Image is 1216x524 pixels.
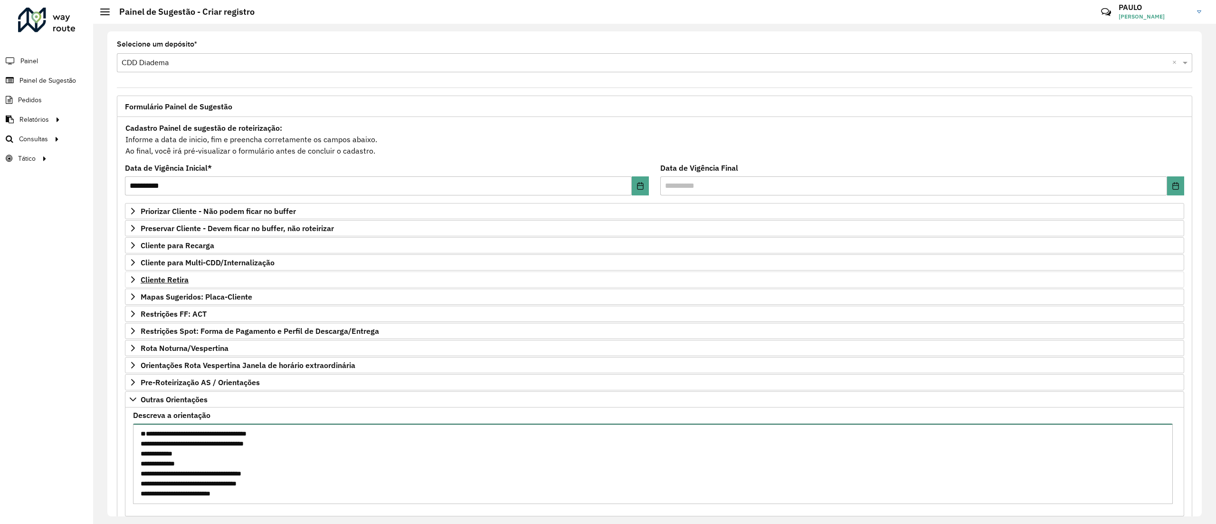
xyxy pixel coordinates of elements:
[125,289,1184,305] a: Mapas Sugeridos: Placa-Cliente
[141,327,379,335] span: Restrições Spot: Forma de Pagamento e Perfil de Descarga/Entrega
[18,95,42,105] span: Pedidos
[141,344,228,352] span: Rota Noturna/Vespertina
[141,361,355,369] span: Orientações Rota Vespertina Janela de horário extraordinária
[660,162,738,174] label: Data de Vigência Final
[125,122,1184,157] div: Informe a data de inicio, fim e preencha corretamente os campos abaixo. Ao final, você irá pré-vi...
[125,357,1184,373] a: Orientações Rota Vespertina Janela de horário extraordinária
[125,408,1184,516] div: Outras Orientações
[141,310,207,318] span: Restrições FF: ACT
[19,76,76,86] span: Painel de Sugestão
[125,237,1184,253] a: Cliente para Recarga
[125,254,1184,271] a: Cliente para Multi-CDD/Internalização
[125,323,1184,339] a: Restrições Spot: Forma de Pagamento e Perfil de Descarga/Entrega
[141,224,334,232] span: Preservar Cliente - Devem ficar no buffer, não roteirizar
[1119,3,1190,12] h3: PAULO
[141,276,189,283] span: Cliente Retira
[18,154,36,164] span: Tático
[141,378,260,386] span: Pre-Roteirização AS / Orientações
[125,103,232,110] span: Formulário Painel de Sugestão
[125,203,1184,219] a: Priorizar Cliente - Não podem ficar no buffer
[632,176,649,195] button: Choose Date
[1119,12,1190,21] span: [PERSON_NAME]
[125,340,1184,356] a: Rota Noturna/Vespertina
[125,391,1184,408] a: Outras Orientações
[117,39,197,50] label: Selecione um depósito
[125,272,1184,288] a: Cliente Retira
[125,162,212,174] label: Data de Vigência Inicial
[125,306,1184,322] a: Restrições FF: ACT
[141,259,275,266] span: Cliente para Multi-CDD/Internalização
[141,242,214,249] span: Cliente para Recarga
[1172,57,1180,68] span: Clear all
[19,134,48,144] span: Consultas
[1167,176,1184,195] button: Choose Date
[125,123,282,133] strong: Cadastro Painel de sugestão de roteirização:
[19,115,49,125] span: Relatórios
[125,374,1184,390] a: Pre-Roteirização AS / Orientações
[20,56,38,66] span: Painel
[141,293,252,301] span: Mapas Sugeridos: Placa-Cliente
[141,207,296,215] span: Priorizar Cliente - Não podem ficar no buffer
[133,409,210,421] label: Descreva a orientação
[141,396,208,403] span: Outras Orientações
[110,7,255,17] h2: Painel de Sugestão - Criar registro
[1096,2,1116,22] a: Contato Rápido
[125,220,1184,236] a: Preservar Cliente - Devem ficar no buffer, não roteirizar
